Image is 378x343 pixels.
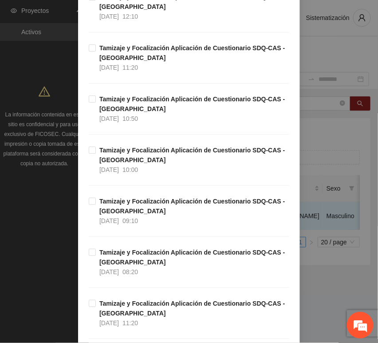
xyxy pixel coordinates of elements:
span: 11:20 [122,319,138,327]
strong: Tamizaje y Focalización Aplicación de Cuestionario SDQ-CAS - [GEOGRAPHIC_DATA] [99,249,285,266]
span: [DATE] [99,64,119,71]
strong: Tamizaje y Focalización Aplicación de Cuestionario SDQ-CAS - [GEOGRAPHIC_DATA] [99,300,285,317]
strong: Tamizaje y Focalización Aplicación de Cuestionario SDQ-CAS - [GEOGRAPHIC_DATA] [99,198,285,215]
textarea: Escriba su mensaje aquí y haga clic en “Enviar” [4,243,169,274]
span: 10:50 [122,115,138,122]
strong: Tamizaje y Focalización Aplicación de Cuestionario SDQ-CAS - [GEOGRAPHIC_DATA] [99,44,285,61]
em: Enviar [132,274,161,286]
span: 09:10 [122,217,138,224]
span: [DATE] [99,115,119,122]
strong: Tamizaje y Focalización Aplicación de Cuestionario SDQ-CAS - [GEOGRAPHIC_DATA] [99,147,285,164]
div: Minimizar ventana de chat en vivo [146,4,167,26]
span: [DATE] [99,217,119,224]
span: 10:00 [122,166,138,173]
span: [DATE] [99,166,119,173]
span: 11:20 [122,64,138,71]
div: Dejar un mensaje [46,45,149,57]
span: Estamos sin conexión. Déjenos un mensaje. [17,119,157,208]
span: [DATE] [99,319,119,327]
span: [DATE] [99,13,119,20]
strong: Tamizaje y Focalización Aplicación de Cuestionario SDQ-CAS - [GEOGRAPHIC_DATA] [99,96,285,112]
span: [DATE] [99,268,119,275]
span: 12:10 [122,13,138,20]
span: 08:20 [122,268,138,275]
